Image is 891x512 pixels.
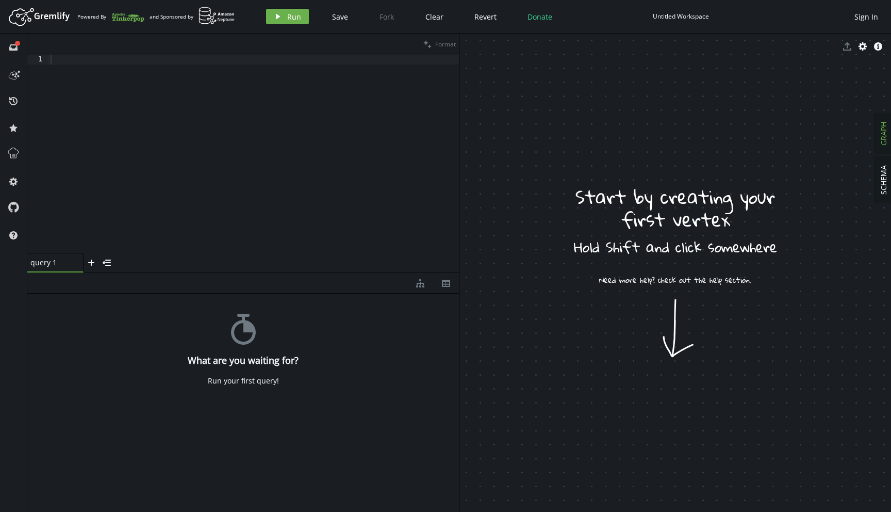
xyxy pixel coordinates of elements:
[199,7,235,25] img: AWS Neptune
[188,355,299,366] h4: What are you waiting for?
[425,12,443,22] span: Clear
[77,8,144,26] div: Powered By
[324,9,356,24] button: Save
[287,12,301,22] span: Run
[208,376,279,386] div: Run your first query!
[27,55,49,65] div: 1
[474,12,497,22] span: Revert
[653,12,709,20] div: Untitled Workspace
[435,40,456,49] span: Format
[332,12,348,22] span: Save
[379,12,394,22] span: Fork
[520,9,560,24] button: Donate
[420,34,459,55] button: Format
[150,7,235,26] div: and Sponsored by
[371,9,402,24] button: Fork
[527,12,552,22] span: Donate
[854,12,878,22] span: Sign In
[879,122,888,146] span: GRAPH
[879,165,888,195] span: SCHEMA
[849,9,883,24] button: Sign In
[418,9,451,24] button: Clear
[467,9,504,24] button: Revert
[30,258,72,267] span: query 1
[266,9,309,24] button: Run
